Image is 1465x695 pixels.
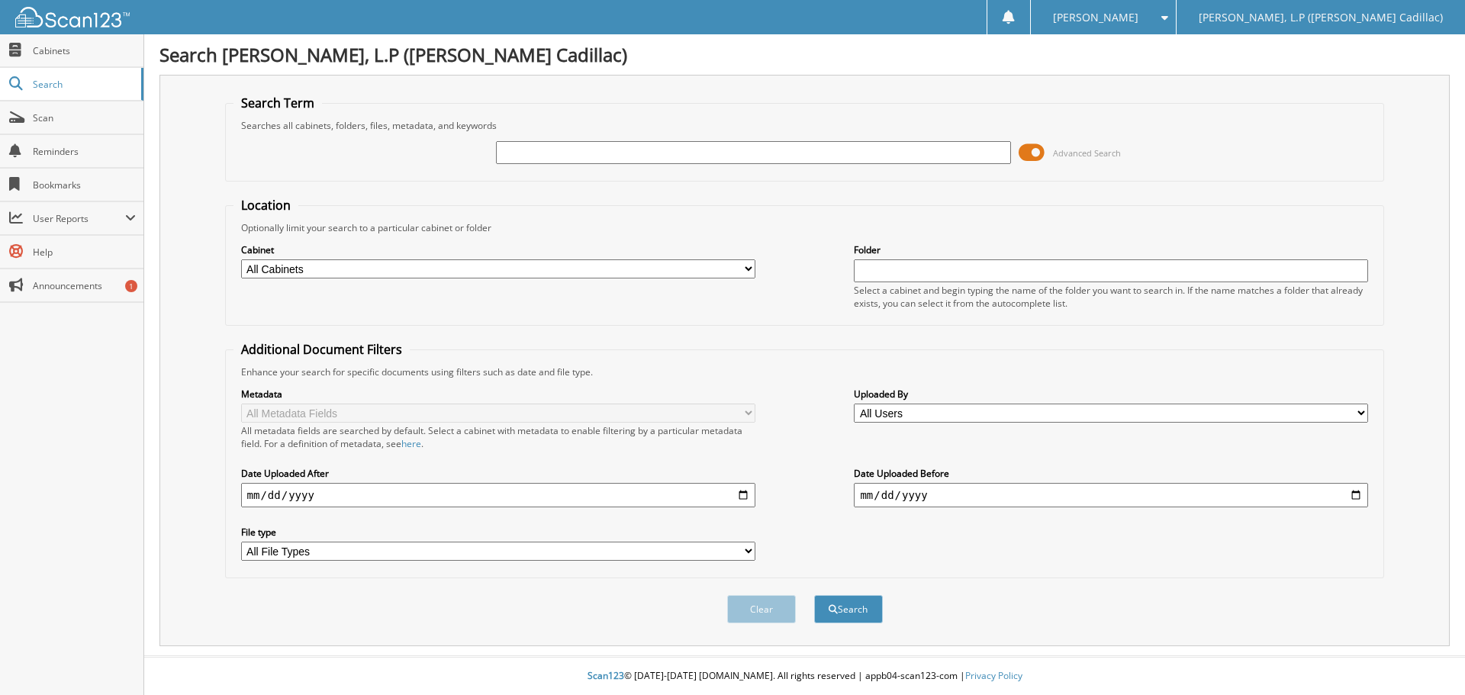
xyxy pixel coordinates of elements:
span: Cabinets [33,44,136,57]
div: Select a cabinet and begin typing the name of the folder you want to search in. If the name match... [854,284,1368,310]
button: Search [814,595,883,623]
span: Advanced Search [1053,147,1121,159]
legend: Location [233,197,298,214]
span: Scan123 [588,669,624,682]
span: User Reports [33,212,125,225]
h1: Search [PERSON_NAME], L.P ([PERSON_NAME] Cadillac) [159,42,1450,67]
label: File type [241,526,755,539]
legend: Additional Document Filters [233,341,410,358]
a: Privacy Policy [965,669,1022,682]
span: [PERSON_NAME] [1053,13,1138,22]
span: Reminders [33,145,136,158]
div: Optionally limit your search to a particular cabinet or folder [233,221,1376,234]
span: Search [33,78,134,91]
span: Help [33,246,136,259]
a: here [401,437,421,450]
label: Folder [854,243,1368,256]
img: scan123-logo-white.svg [15,7,130,27]
label: Uploaded By [854,388,1368,401]
span: Announcements [33,279,136,292]
span: Scan [33,111,136,124]
legend: Search Term [233,95,322,111]
label: Cabinet [241,243,755,256]
span: Bookmarks [33,179,136,191]
div: Enhance your search for specific documents using filters such as date and file type. [233,365,1376,378]
label: Date Uploaded After [241,467,755,480]
div: Searches all cabinets, folders, files, metadata, and keywords [233,119,1376,132]
input: end [854,483,1368,507]
div: © [DATE]-[DATE] [DOMAIN_NAME]. All rights reserved | appb04-scan123-com | [144,658,1465,695]
button: Clear [727,595,796,623]
label: Date Uploaded Before [854,467,1368,480]
input: start [241,483,755,507]
div: All metadata fields are searched by default. Select a cabinet with metadata to enable filtering b... [241,424,755,450]
span: [PERSON_NAME], L.P ([PERSON_NAME] Cadillac) [1199,13,1443,22]
div: 1 [125,280,137,292]
label: Metadata [241,388,755,401]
